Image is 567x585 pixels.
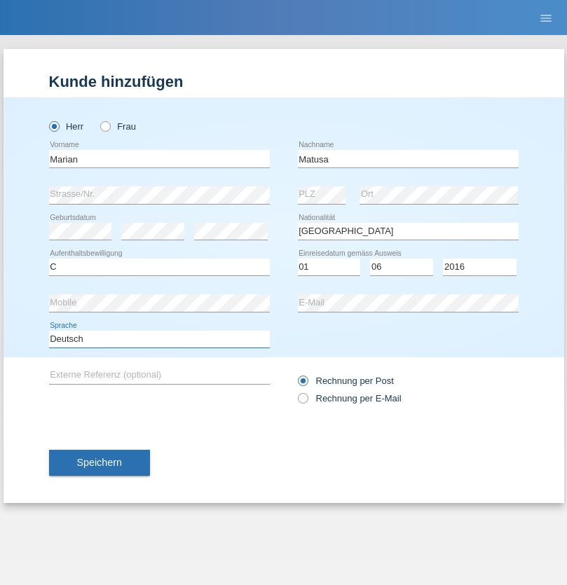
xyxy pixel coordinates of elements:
[77,457,122,468] span: Speichern
[532,13,560,22] a: menu
[539,11,553,25] i: menu
[100,121,136,132] label: Frau
[49,121,84,132] label: Herr
[49,121,58,130] input: Herr
[49,73,519,90] h1: Kunde hinzufügen
[298,376,307,393] input: Rechnung per Post
[100,121,109,130] input: Frau
[298,376,394,386] label: Rechnung per Post
[298,393,307,411] input: Rechnung per E-Mail
[49,450,150,476] button: Speichern
[298,393,402,404] label: Rechnung per E-Mail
